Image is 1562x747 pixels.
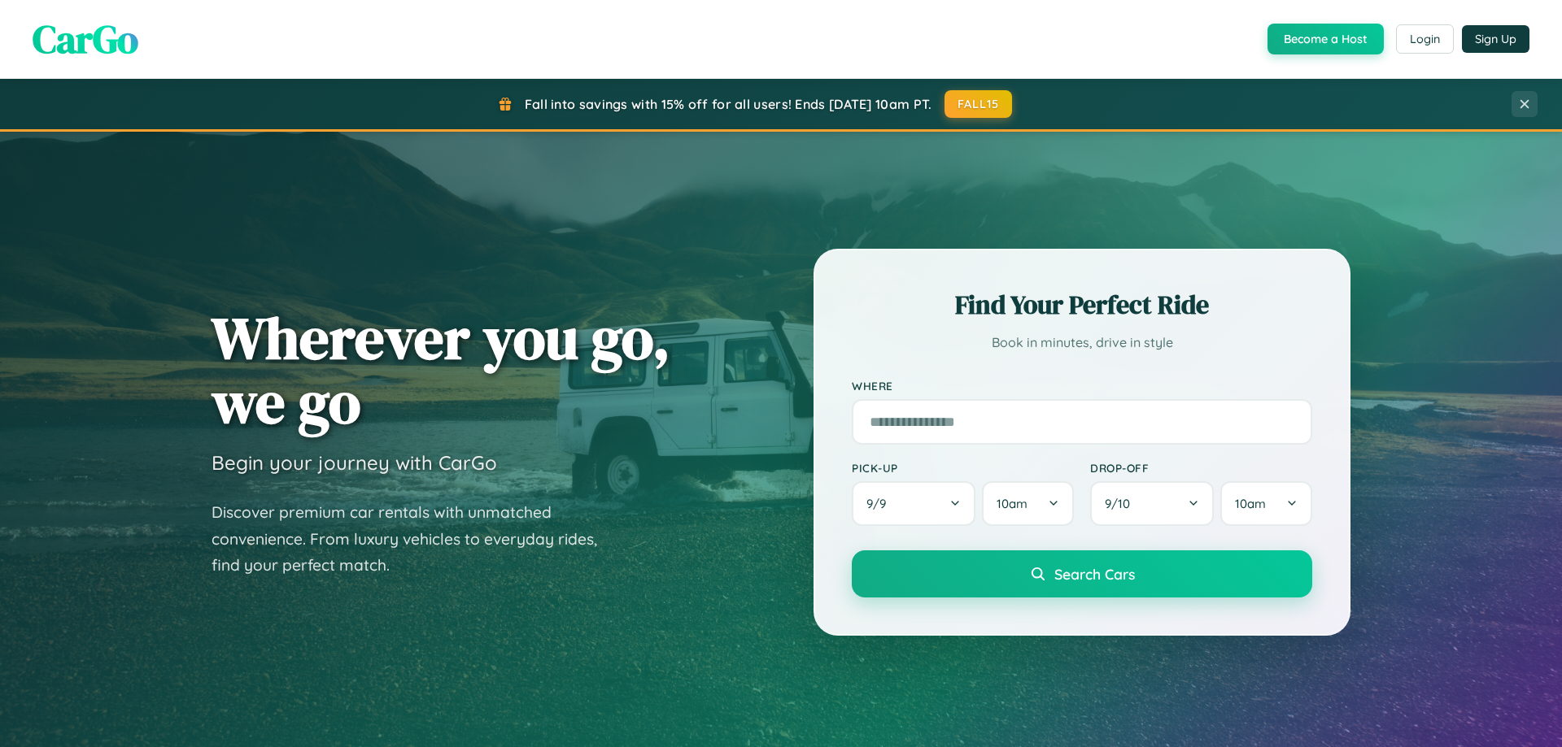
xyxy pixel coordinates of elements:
[945,90,1013,118] button: FALL15
[997,496,1028,511] span: 10am
[212,306,670,434] h1: Wherever you go, we go
[1235,496,1266,511] span: 10am
[852,379,1312,393] label: Where
[1090,481,1214,526] button: 9/10
[866,496,894,511] span: 9 / 9
[525,96,932,112] span: Fall into savings with 15% off for all users! Ends [DATE] 10am PT.
[1396,24,1454,54] button: Login
[212,499,618,579] p: Discover premium car rentals with unmatched convenience. From luxury vehicles to everyday rides, ...
[982,481,1074,526] button: 10am
[852,481,975,526] button: 9/9
[1267,24,1384,54] button: Become a Host
[852,550,1312,597] button: Search Cars
[852,331,1312,354] p: Book in minutes, drive in style
[1054,565,1135,583] span: Search Cars
[852,461,1074,475] label: Pick-up
[852,287,1312,323] h2: Find Your Perfect Ride
[1462,25,1529,53] button: Sign Up
[1105,496,1138,511] span: 9 / 10
[33,12,138,66] span: CarGo
[1220,481,1312,526] button: 10am
[1090,461,1312,475] label: Drop-off
[212,450,497,475] h3: Begin your journey with CarGo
